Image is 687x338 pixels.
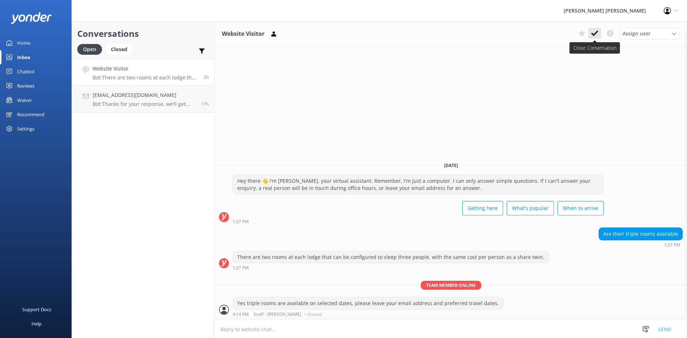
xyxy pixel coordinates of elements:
[233,265,549,270] div: Sep 27 2025 01:27pm (UTC +12:00) Pacific/Auckland
[93,74,198,81] p: Bot: There are two rooms at each lodge that can be configured to sleep three people, with the sam...
[106,44,133,55] div: Closed
[304,312,322,317] span: • Unread
[17,64,35,79] div: Chatbot
[507,201,554,215] button: What's popular
[22,302,51,317] div: Support Docs
[72,86,214,113] a: [EMAIL_ADDRESS][DOMAIN_NAME]Bot:Thanks for your response, we'll get back to you as soon as we can...
[93,65,198,73] h4: Website Visitor
[31,317,42,331] div: Help
[440,162,462,168] span: [DATE]
[599,242,683,247] div: Sep 27 2025 01:27pm (UTC +12:00) Pacific/Auckland
[204,74,209,80] span: Sep 27 2025 01:27pm (UTC +12:00) Pacific/Auckland
[233,297,503,309] div: Yes triple rooms are available on selected dates, please leave your email address and preferred t...
[233,175,603,194] div: Hey there 👋 I'm [PERSON_NAME], your virtual assistant. Remember, I'm just a computer. I can only ...
[17,107,44,122] div: Recommend
[93,101,196,107] p: Bot: Thanks for your response, we'll get back to you as soon as we can during opening hours.
[233,219,604,224] div: Sep 27 2025 01:27pm (UTC +12:00) Pacific/Auckland
[233,220,249,224] strong: 1:27 PM
[599,228,682,240] div: Are their triple rooms available
[17,79,34,93] div: Reviews
[664,243,680,247] strong: 1:27 PM
[233,266,249,270] strong: 1:27 PM
[77,44,102,55] div: Open
[623,30,651,38] span: Assign user
[93,91,196,99] h4: [EMAIL_ADDRESS][DOMAIN_NAME]
[77,45,106,53] a: Open
[17,93,32,107] div: Waiver
[77,27,209,40] h2: Conversations
[421,281,481,290] span: Team member online
[17,36,30,50] div: Home
[106,45,136,53] a: Closed
[17,50,30,64] div: Inbox
[233,312,249,317] strong: 4:14 PM
[201,101,209,107] span: Sep 26 2025 10:22pm (UTC +12:00) Pacific/Auckland
[11,12,52,24] img: yonder-white-logo.png
[233,312,503,317] div: Sep 27 2025 04:14pm (UTC +12:00) Pacific/Auckland
[222,29,264,39] h3: Website Visitor
[72,59,214,86] a: Website VisitorBot:There are two rooms at each lodge that can be configured to sleep three people...
[233,251,549,263] div: There are two rooms at each lodge that can be configured to sleep three people, with the same cos...
[254,312,301,317] span: Staff - [PERSON_NAME]
[619,28,680,39] div: Assign User
[17,122,34,136] div: Settings
[557,201,604,215] button: When to arrive
[462,201,503,215] button: Getting here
